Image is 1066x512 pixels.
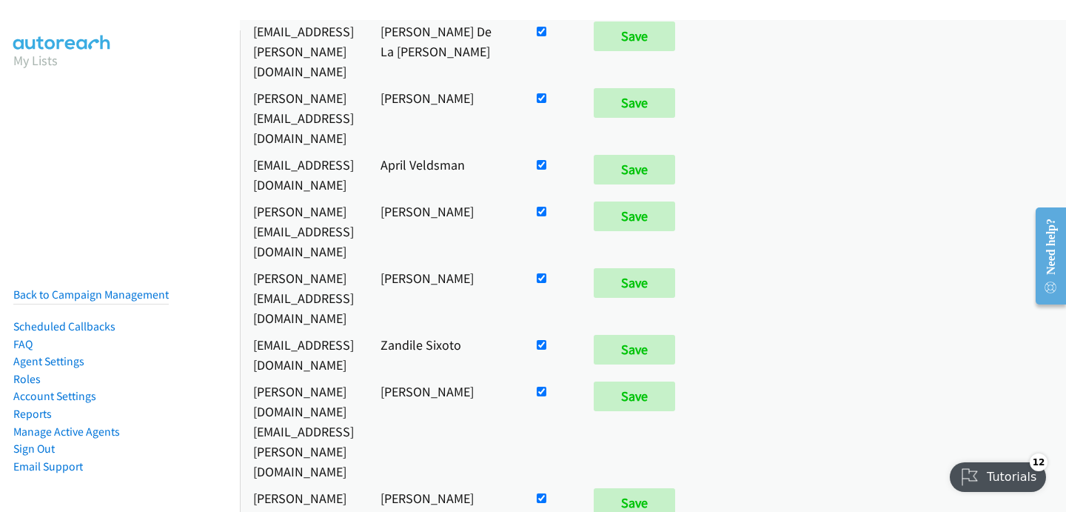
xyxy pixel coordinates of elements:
td: [PERSON_NAME][EMAIL_ADDRESS][DOMAIN_NAME] [240,198,367,265]
input: Save [594,155,675,184]
a: Sign Out [13,442,55,456]
input: Save [594,268,675,298]
a: Account Settings [13,389,96,403]
td: [PERSON_NAME] [367,198,520,265]
td: [PERSON_NAME][EMAIL_ADDRESS][DOMAIN_NAME] [240,265,367,331]
a: Manage Active Agents [13,425,120,439]
a: Roles [13,372,41,386]
td: [PERSON_NAME][EMAIL_ADDRESS][DOMAIN_NAME] [240,84,367,151]
td: Zandile Sixoto [367,331,520,378]
td: [PERSON_NAME] De La [PERSON_NAME] [367,18,520,84]
input: Save [594,335,675,365]
td: [EMAIL_ADDRESS][DOMAIN_NAME] [240,151,367,198]
a: My Lists [13,52,58,69]
input: Save [594,202,675,231]
a: Agent Settings [13,354,84,368]
a: Scheduled Callbacks [13,319,115,333]
td: [EMAIL_ADDRESS][DOMAIN_NAME] [240,331,367,378]
td: [PERSON_NAME] [367,84,520,151]
input: Save [594,21,675,51]
input: Save [594,382,675,411]
td: [PERSON_NAME][DOMAIN_NAME][EMAIL_ADDRESS][PERSON_NAME][DOMAIN_NAME] [240,378,367,485]
a: Reports [13,407,52,421]
a: Back to Campaign Management [13,287,169,302]
td: [PERSON_NAME] [367,378,520,485]
input: Save [594,88,675,118]
a: Email Support [13,459,83,473]
td: April Veldsman [367,151,520,198]
iframe: Resource Center [1024,197,1066,315]
iframe: Checklist [941,448,1055,501]
a: FAQ [13,337,33,351]
td: [EMAIL_ADDRESS][PERSON_NAME][DOMAIN_NAME] [240,18,367,84]
td: [PERSON_NAME] [367,265,520,331]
